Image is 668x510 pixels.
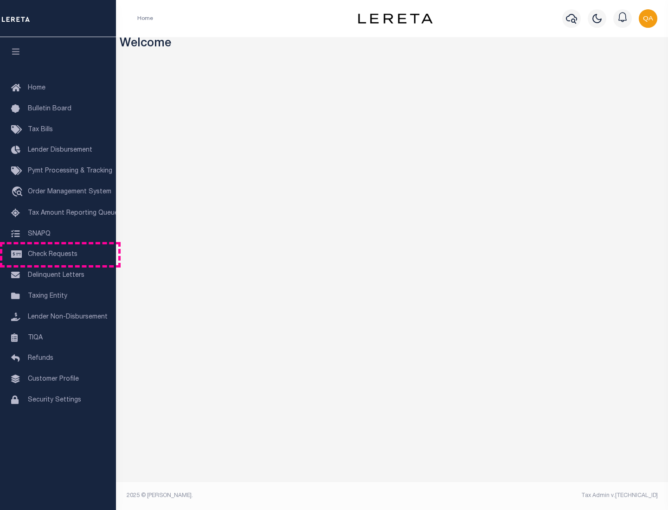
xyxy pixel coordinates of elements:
[28,168,112,174] span: Pymt Processing & Tracking
[358,13,432,24] img: logo-dark.svg
[28,147,92,153] span: Lender Disbursement
[28,251,77,258] span: Check Requests
[28,85,45,91] span: Home
[28,106,71,112] span: Bulletin Board
[28,355,53,362] span: Refunds
[11,186,26,198] i: travel_explore
[399,491,658,500] div: Tax Admin v.[TECHNICAL_ID]
[28,397,81,403] span: Security Settings
[28,376,79,382] span: Customer Profile
[28,314,108,320] span: Lender Non-Disbursement
[28,272,84,279] span: Delinquent Letters
[28,189,111,195] span: Order Management System
[28,293,67,300] span: Taxing Entity
[137,14,153,23] li: Home
[28,127,53,133] span: Tax Bills
[120,491,392,500] div: 2025 © [PERSON_NAME].
[639,9,657,28] img: svg+xml;base64,PHN2ZyB4bWxucz0iaHR0cDovL3d3dy53My5vcmcvMjAwMC9zdmciIHBvaW50ZXItZXZlbnRzPSJub25lIi...
[28,230,51,237] span: SNAPQ
[120,37,665,51] h3: Welcome
[28,210,118,217] span: Tax Amount Reporting Queue
[28,334,43,341] span: TIQA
